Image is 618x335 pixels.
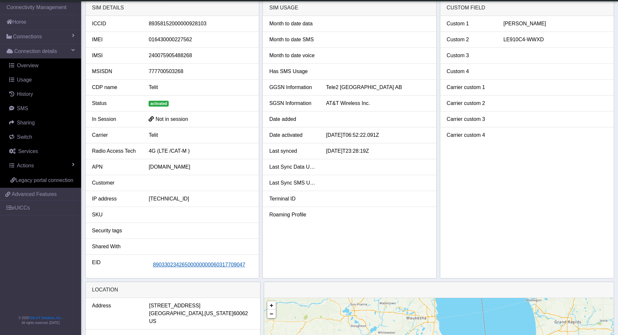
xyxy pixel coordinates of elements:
[264,115,321,123] div: Date added
[321,131,435,139] div: [DATE]T06:52:22.091Z
[205,310,234,317] span: [US_STATE]
[86,282,260,298] div: LOCATION
[321,147,435,155] div: [DATE]T23:28:19Z
[14,47,57,55] span: Connection details
[234,310,248,317] span: 60062
[87,179,144,187] div: Customer
[87,131,144,139] div: Carrier
[3,159,81,173] a: Actions
[499,20,612,28] div: [PERSON_NAME]
[144,36,257,44] div: 016430000227562
[87,227,144,235] div: Security tags
[267,310,276,318] a: Zoom out
[3,73,81,87] a: Usage
[321,99,435,107] div: AT&T Wireless Inc.
[17,134,32,140] span: Switch
[87,302,144,325] div: Address
[87,195,144,203] div: IP address
[264,211,321,219] div: Roaming Profile
[87,259,144,271] div: EID
[144,68,257,75] div: 777700503268
[264,52,321,59] div: Month to date voice
[149,302,200,310] span: [STREET_ADDRESS]
[442,115,499,123] div: Carrier custom 3
[3,87,81,101] a: History
[267,301,276,310] a: Zoom in
[144,131,257,139] div: Telit
[87,68,144,75] div: MSISDN
[87,211,144,219] div: SKU
[87,163,144,171] div: APN
[87,99,144,107] div: Status
[144,84,257,91] div: Telit
[264,68,321,75] div: Has SMS Usage
[442,131,499,139] div: Carrier custom 4
[29,316,62,320] a: Telit IoT Solutions, Inc.
[264,99,321,107] div: SGSN Information
[144,163,257,171] div: [DOMAIN_NAME]
[144,147,257,155] div: 4G (LTE /CAT-M )
[264,147,321,155] div: Last synced
[87,243,144,251] div: Shared With
[144,20,257,28] div: 89358152000000928103
[3,144,81,159] a: Services
[442,20,499,28] div: Custom 1
[321,84,435,91] div: Tele2 [GEOGRAPHIC_DATA] AB
[87,36,144,44] div: IMEI
[264,179,321,187] div: Last Sync SMS Usage
[442,84,499,91] div: Carrier custom 1
[144,195,257,203] div: [TECHNICAL_ID]
[17,63,39,68] span: Overview
[149,310,205,317] span: [GEOGRAPHIC_DATA],
[144,52,257,59] div: 240075905488268
[3,58,81,73] a: Overview
[264,36,321,44] div: Month to date SMS
[17,163,34,168] span: Actions
[3,130,81,144] a: Switch
[155,116,188,122] span: Not in session
[13,33,42,41] span: Connections
[87,147,144,155] div: Radio Access Tech
[499,36,612,44] div: LE910C4-WWXD
[442,99,499,107] div: Carrier custom 2
[87,115,144,123] div: In Session
[442,68,499,75] div: Custom 4
[264,84,321,91] div: GGSN Information
[264,195,321,203] div: Terminal ID
[87,52,144,59] div: IMSI
[153,262,245,267] span: 89033023426500000000060317709047
[149,101,169,107] span: activated
[17,120,35,125] span: Sharing
[3,101,81,116] a: SMS
[264,131,321,139] div: Date activated
[17,77,32,83] span: Usage
[442,52,499,59] div: Custom 3
[264,163,321,171] div: Last Sync Data Usage
[3,116,81,130] a: Sharing
[149,259,249,271] button: 89033023426500000000060317709047
[264,20,321,28] div: Month to date data
[16,177,73,183] span: Legacy portal connection
[12,190,57,198] span: Advanced Features
[17,106,28,111] span: SMS
[17,91,33,97] span: History
[18,148,38,154] span: Services
[442,36,499,44] div: Custom 2
[87,20,144,28] div: ICCID
[149,317,156,325] span: US
[87,84,144,91] div: CDP name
